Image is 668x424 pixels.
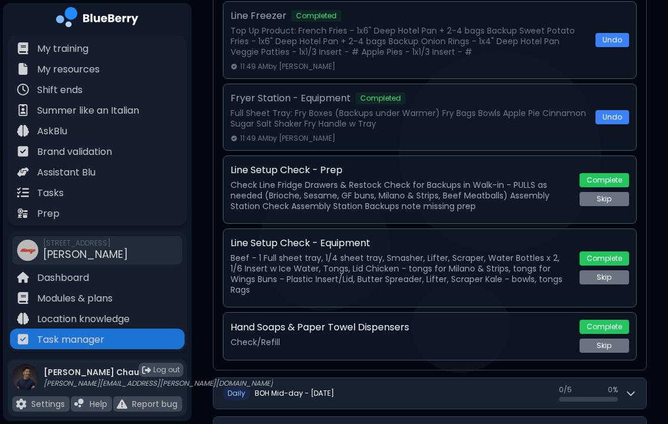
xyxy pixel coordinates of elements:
p: Shift ends [37,83,83,97]
button: Complete [580,251,629,266]
img: file icon [17,313,29,324]
p: Full Sheet Tray: Fry Boxes (Backups under Warmer) Fry Bags Bowls Apple Pie Cinnamon Sugar Salt Sh... [231,108,588,129]
p: Fryer Station - Equipment [231,91,351,105]
img: file icon [17,333,29,345]
img: file icon [17,42,29,54]
img: file icon [74,399,85,409]
p: Dashboard [37,271,89,285]
img: file icon [17,166,29,178]
span: D [223,386,250,400]
p: My resources [37,62,100,77]
span: aily [232,388,245,398]
button: DailyBOH Mid-day - [DATE]0/50% [213,378,646,409]
p: Summer like an Italian [37,104,139,118]
button: Undo [595,33,629,47]
img: file icon [17,187,29,198]
p: Hand Soaps & Paper Towel Dispensers [231,320,409,334]
button: Complete [580,320,629,334]
span: Completed [356,92,406,104]
img: file icon [16,399,27,409]
h2: BOH Mid-day - [DATE] [255,389,334,398]
img: company logo [56,7,139,31]
p: Tasks [37,186,64,200]
span: 11:49 AM by [PERSON_NAME] [240,134,335,143]
img: file icon [17,104,29,116]
img: file icon [17,207,29,219]
img: file icon [17,125,29,137]
button: Skip [580,270,629,284]
p: Top Up Product: French Fries - 1x6" Deep Hotel Pan + 2-4 bags Backup Sweet Potato Fries - 1x6" De... [231,25,588,57]
p: Location knowledge [37,312,130,326]
p: Check/Refill [231,337,572,347]
span: [STREET_ADDRESS] [43,238,128,248]
p: AskBlu [37,124,67,138]
p: Assistant Blu [37,165,96,180]
p: Brand validation [37,145,112,159]
p: Check Line Fridge Drawers & Restock Check for Backups in Walk-in - PULLS as needed (Brioche, Sesa... [231,180,572,211]
p: [PERSON_NAME] Chau [44,367,273,377]
p: Line Setup Check - Equipment [231,236,370,250]
img: profile photo [12,364,39,402]
span: Completed [291,10,341,22]
p: Report bug [132,399,177,409]
img: company thumbnail [17,240,38,261]
button: Skip [580,339,629,353]
span: 0 % [608,385,618,395]
p: Line Setup Check - Prep [231,163,343,177]
p: Task manager [37,333,104,347]
p: My training [37,42,88,56]
span: 0 / 5 [559,385,572,395]
img: file icon [17,292,29,304]
button: Skip [580,192,629,206]
img: file icon [17,84,29,95]
span: [PERSON_NAME] [43,247,128,261]
img: file icon [17,271,29,283]
p: Line Freezer [231,9,287,23]
p: [PERSON_NAME][EMAIL_ADDRESS][PERSON_NAME][DOMAIN_NAME] [44,379,273,388]
p: Modules & plans [37,291,113,306]
p: Help [90,399,107,409]
p: Beef - 1 Full sheet tray, 1/4 sheet tray, Smasher, Lifter, Scraper, Water Bottles x 2, 1/6 Insert... [231,253,572,295]
span: 11:49 AM by [PERSON_NAME] [240,62,335,71]
button: Undo [595,110,629,124]
p: Settings [31,399,65,409]
img: file icon [117,399,127,409]
span: Log out [153,365,180,375]
img: file icon [17,145,29,157]
img: logout [142,366,151,375]
p: Prep [37,207,60,221]
img: file icon [17,63,29,75]
button: Complete [580,173,629,187]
